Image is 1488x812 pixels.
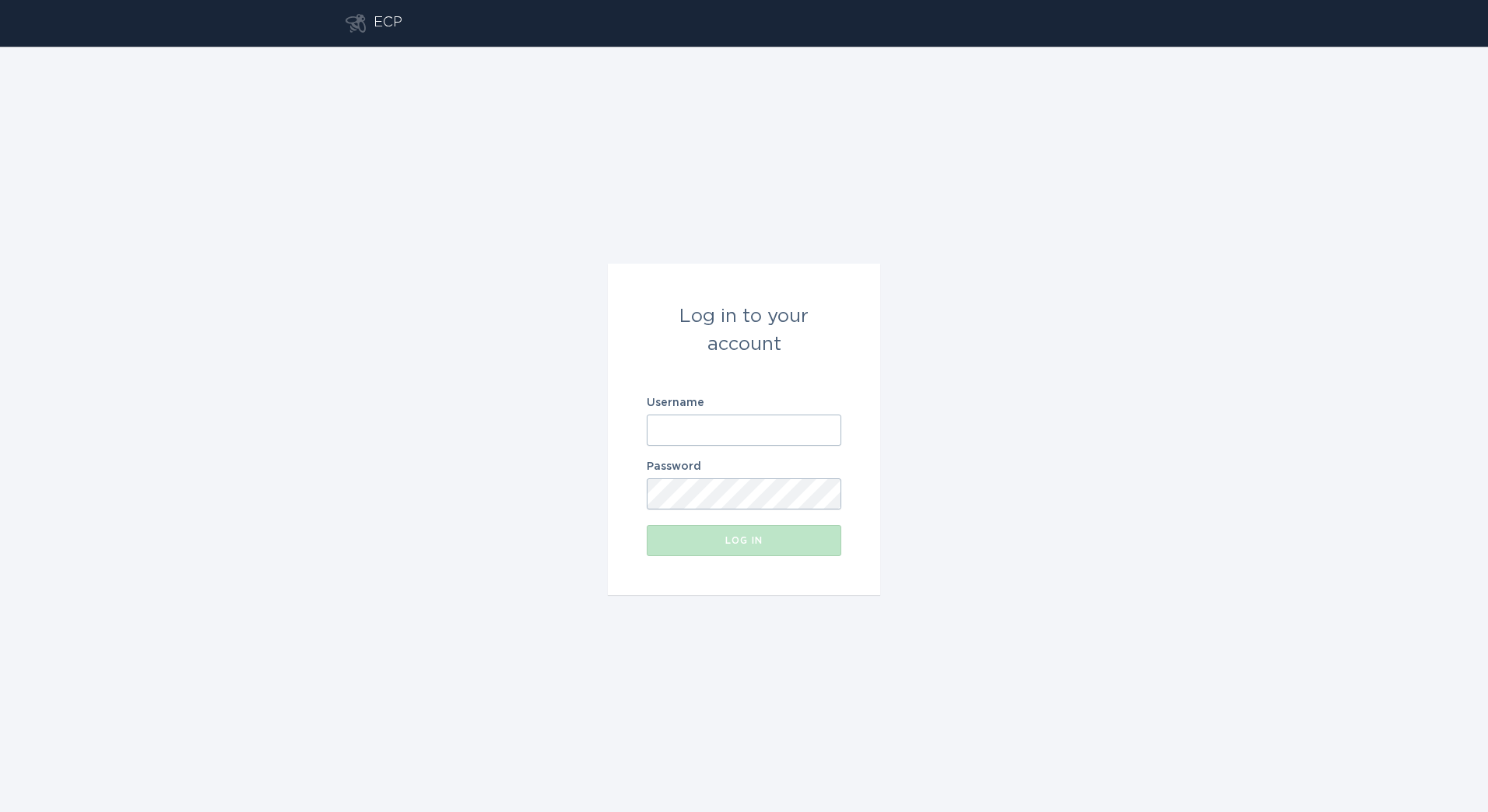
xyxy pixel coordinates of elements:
[647,461,841,472] label: Password
[647,397,841,408] label: Username
[655,536,833,545] div: Log in
[647,525,841,556] button: Log in
[374,14,402,33] div: ECP
[346,14,366,33] button: Go to dashboard
[647,303,841,359] div: Log in to your account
